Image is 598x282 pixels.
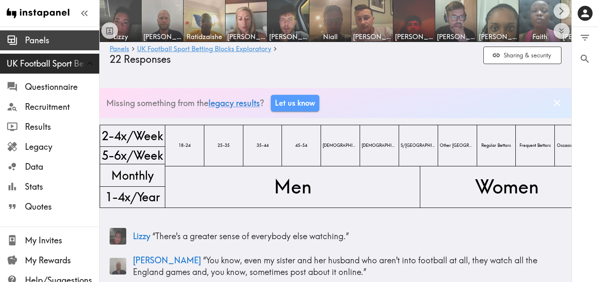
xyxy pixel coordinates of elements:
[438,141,477,150] span: Other [GEOGRAPHIC_DATA]
[399,141,438,150] span: S/[GEOGRAPHIC_DATA]/[GEOGRAPHIC_DATA]
[100,146,165,165] span: 5-6x/Week
[271,95,319,111] a: Let us know
[110,258,126,275] img: Panelist thumbnail
[294,141,309,150] span: 45-54
[25,101,99,113] span: Recruitment
[133,230,561,242] p: “ There's a greater sense of everybody else watching. ”
[25,81,99,93] span: Questionnaire
[100,126,165,146] span: 2-4x/Week
[110,53,171,65] span: 22 Responses
[25,235,99,246] span: My Invites
[473,172,540,201] span: Women
[185,32,223,41] span: Ratidzaishe
[395,32,433,41] span: Yashvardhan
[25,255,99,266] span: My Rewards
[133,255,561,278] p: “ You know, even my sister and her husband who aren't into football at all, they watch all the En...
[360,141,399,150] span: [DEMOGRAPHIC_DATA]
[353,32,391,41] span: [PERSON_NAME]
[269,32,307,41] span: [PERSON_NAME]
[143,32,181,41] span: [PERSON_NAME]
[25,161,99,173] span: Data
[25,141,99,153] span: Legacy
[272,172,313,201] span: Men
[255,141,270,150] span: 35-44
[216,141,231,150] span: 25-35
[133,255,201,265] span: [PERSON_NAME]
[579,53,591,64] span: Search
[110,225,561,248] a: Panelist thumbnailLizzy “There's a greater sense of everybody else watching.”
[518,141,552,150] span: Frequent Bettors
[110,166,155,185] span: Monthly
[101,32,140,41] span: Lizzy
[579,32,591,43] span: Filter Responses
[555,141,593,150] span: Occasional Bettor
[133,231,150,241] span: Lizzy
[480,141,512,150] span: Regular Bettors
[554,23,570,39] button: Expand to show all items
[549,95,565,111] button: Dismiss banner
[101,22,118,39] button: Toggle between responses and questions
[208,98,260,108] a: legacy results
[227,32,265,41] span: [PERSON_NAME]
[110,45,129,53] a: Panels
[25,201,99,213] span: Quotes
[483,47,561,64] button: Sharing & security
[25,35,99,46] span: Panels
[311,32,349,41] span: Niall
[7,58,99,69] span: UK Football Sport Betting Blocks Exploratory
[521,32,559,41] span: Faith
[437,32,475,41] span: [PERSON_NAME]
[479,32,517,41] span: [PERSON_NAME]
[572,27,598,48] button: Filter Responses
[104,187,162,207] span: 1-4x/Year
[572,48,598,69] button: Search
[321,141,360,150] span: [DEMOGRAPHIC_DATA]
[554,3,570,19] button: Scroll right
[106,97,264,109] p: Missing something from the ?
[25,121,99,133] span: Results
[137,45,271,53] a: UK Football Sport Betting Blocks Exploratory
[110,228,126,245] img: Panelist thumbnail
[177,141,192,150] span: 18-24
[110,251,561,281] a: Panelist thumbnail[PERSON_NAME] “You know, even my sister and her husband who aren't into footbal...
[25,181,99,193] span: Stats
